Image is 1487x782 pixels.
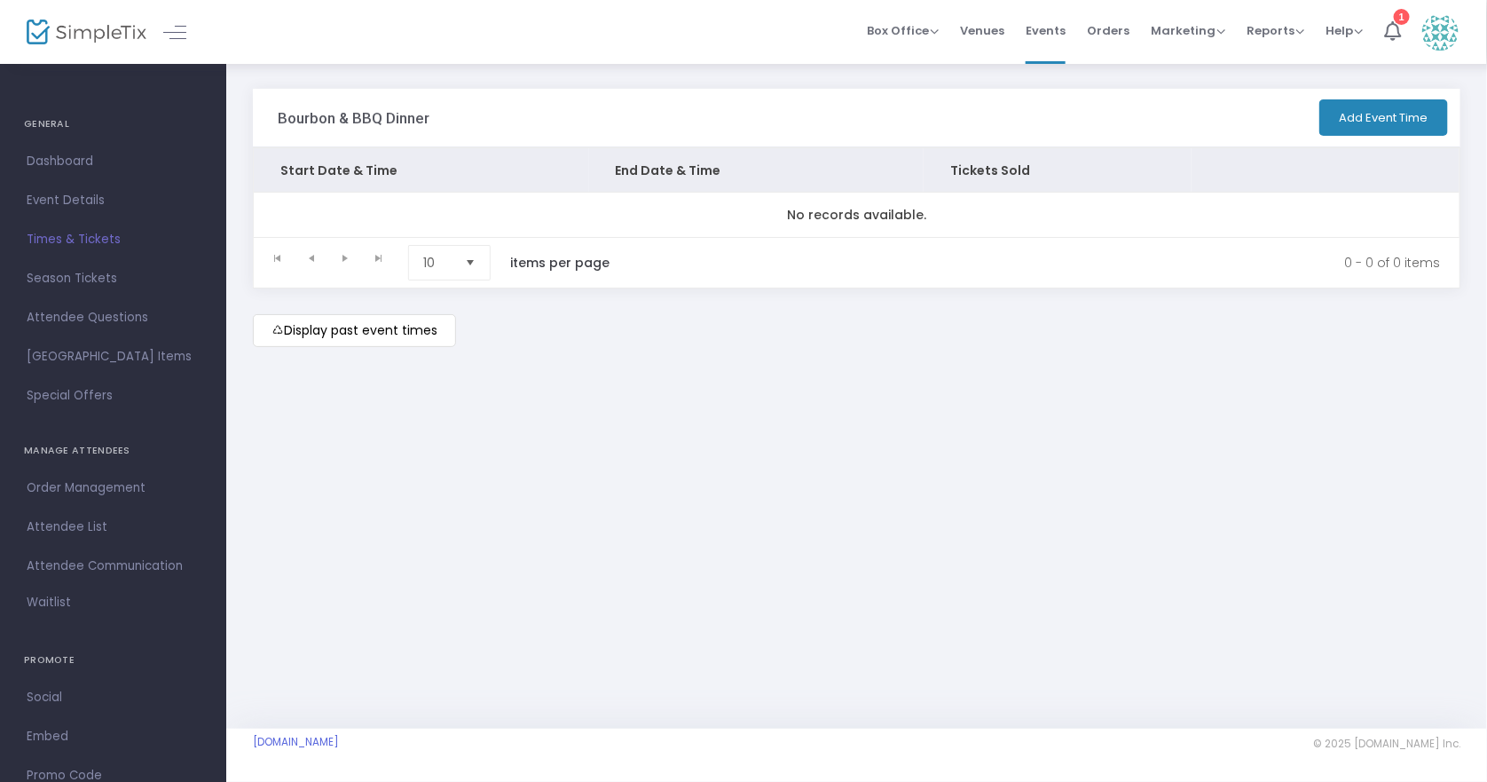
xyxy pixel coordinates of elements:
[1026,8,1066,53] span: Events
[27,267,200,290] span: Season Tickets
[867,22,939,39] span: Box Office
[27,345,200,368] span: [GEOGRAPHIC_DATA] Items
[27,189,200,212] span: Event Details
[589,148,924,193] th: End Date & Time
[27,306,200,329] span: Attendee Questions
[1247,22,1304,39] span: Reports
[1394,9,1410,25] div: 1
[924,148,1192,193] th: Tickets Sold
[253,735,339,749] a: [DOMAIN_NAME]
[24,643,202,678] h4: PROMOTE
[1326,22,1363,39] span: Help
[458,246,483,280] button: Select
[27,725,200,748] span: Embed
[27,228,200,251] span: Times & Tickets
[27,477,200,500] span: Order Management
[24,107,202,142] h4: GENERAL
[27,150,200,173] span: Dashboard
[1313,737,1460,751] span: © 2025 [DOMAIN_NAME] Inc.
[27,594,71,612] span: Waitlist
[1087,8,1129,53] span: Orders
[254,148,589,193] th: Start Date & Time
[253,314,456,347] m-button: Display past event times
[27,384,200,407] span: Special Offers
[254,193,1459,237] td: No records available.
[27,686,200,709] span: Social
[254,148,1459,237] div: Data table
[27,555,200,578] span: Attendee Communication
[24,433,202,469] h4: MANAGE ATTENDEES
[1319,99,1448,136] button: Add Event Time
[1151,22,1225,39] span: Marketing
[423,254,451,272] span: 10
[960,8,1004,53] span: Venues
[647,245,1440,280] kendo-pager-info: 0 - 0 of 0 items
[510,254,610,272] label: items per page
[27,516,200,539] span: Attendee List
[279,109,430,127] h3: Bourbon & BBQ Dinner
